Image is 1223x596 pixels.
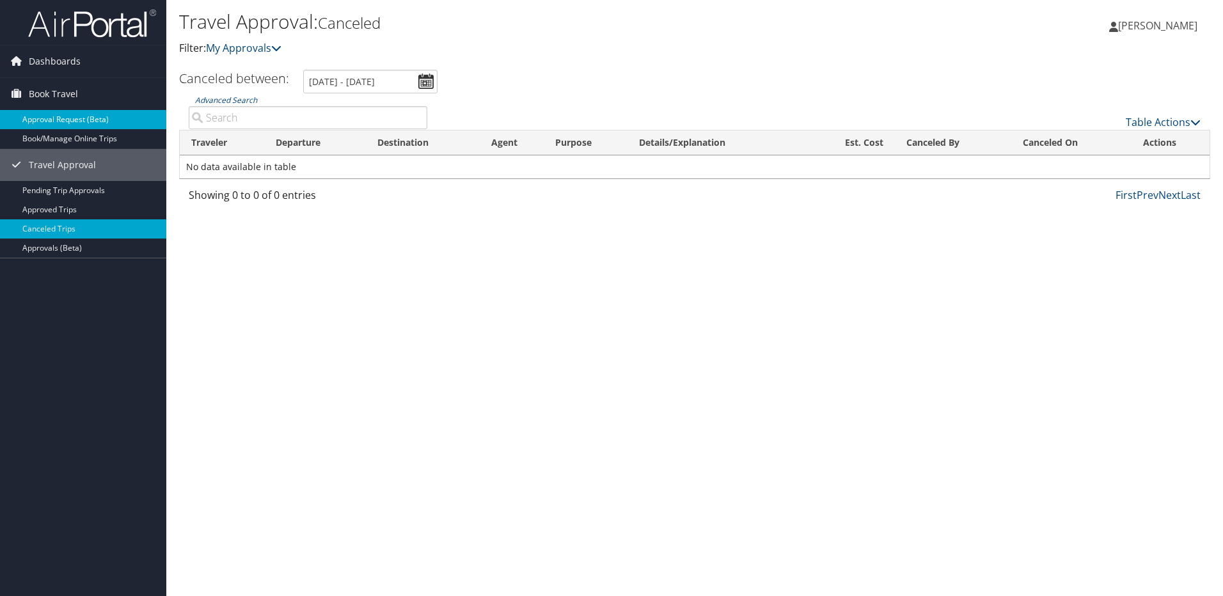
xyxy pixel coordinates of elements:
th: Purpose [544,130,627,155]
h1: Travel Approval: [179,8,867,35]
td: No data available in table [180,155,1210,178]
th: Agent [480,130,544,155]
p: Filter: [179,40,867,57]
span: Dashboards [29,45,81,77]
a: Last [1181,188,1201,202]
th: Traveler: activate to sort column ascending [180,130,264,155]
h3: Canceled between: [179,70,289,87]
a: Prev [1137,188,1158,202]
span: Travel Approval [29,149,96,181]
th: Est. Cost: activate to sort column ascending [809,130,895,155]
a: First [1116,188,1137,202]
th: Actions [1132,130,1210,155]
div: Showing 0 to 0 of 0 entries [189,187,427,209]
a: [PERSON_NAME] [1109,6,1210,45]
img: airportal-logo.png [28,8,156,38]
th: Canceled By: activate to sort column ascending [895,130,1011,155]
a: Next [1158,188,1181,202]
input: [DATE] - [DATE] [303,70,438,93]
span: [PERSON_NAME] [1118,19,1197,33]
th: Details/Explanation [627,130,809,155]
th: Canceled On: activate to sort column ascending [1011,130,1132,155]
input: Advanced Search [189,106,427,129]
th: Destination: activate to sort column ascending [366,130,480,155]
a: My Approvals [206,41,281,55]
small: Canceled [318,12,381,33]
a: Table Actions [1126,115,1201,129]
span: Book Travel [29,78,78,110]
a: Advanced Search [195,95,257,106]
th: Departure: activate to sort column ascending [264,130,366,155]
